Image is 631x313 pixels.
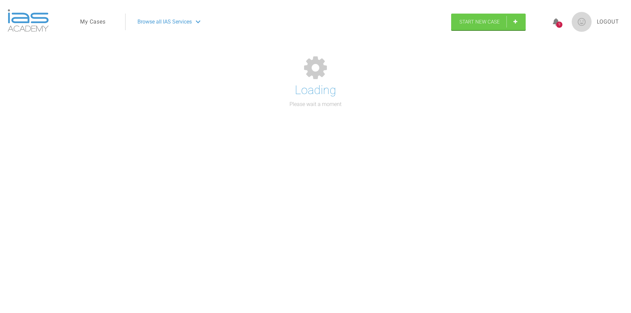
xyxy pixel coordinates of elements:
[8,9,49,32] img: logo-light.3e3ef733.png
[459,19,500,25] span: Start New Case
[80,18,106,26] a: My Cases
[295,81,336,100] h1: Loading
[451,14,526,30] a: Start New Case
[572,12,592,32] img: profile.png
[556,22,562,28] div: 9
[289,100,342,109] p: Please wait a moment
[597,18,619,26] a: Logout
[137,18,192,26] span: Browse all IAS Services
